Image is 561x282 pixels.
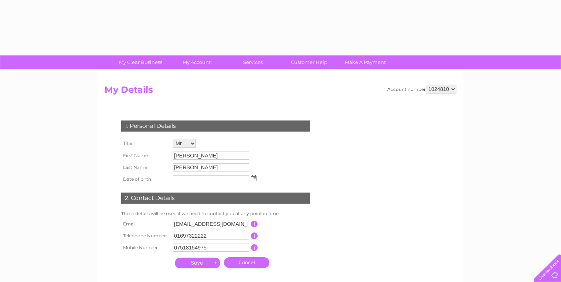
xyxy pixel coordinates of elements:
div: 1. Personal Details [121,120,310,132]
th: Email [119,218,171,230]
a: My Clear Business [110,55,171,69]
h2: My Details [105,85,456,99]
div: 2. Contact Details [121,193,310,204]
th: First Name [119,150,171,162]
a: My Account [166,55,227,69]
th: Last Name [119,162,171,173]
input: Submit [175,258,220,268]
td: These details will be used if we need to contact you at any point in time. [119,209,312,218]
th: Telephone Number [119,230,171,242]
input: Information [251,221,258,227]
th: Mobile Number [119,242,171,254]
input: Information [251,244,258,251]
th: Title [119,137,171,150]
div: Account number [387,85,456,94]
a: Cancel [224,257,269,268]
input: Information [251,232,258,239]
a: Services [222,55,283,69]
a: Make A Payment [335,55,396,69]
th: Date of birth [119,173,171,185]
a: Customer Help [279,55,340,69]
img: ... [251,175,256,181]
